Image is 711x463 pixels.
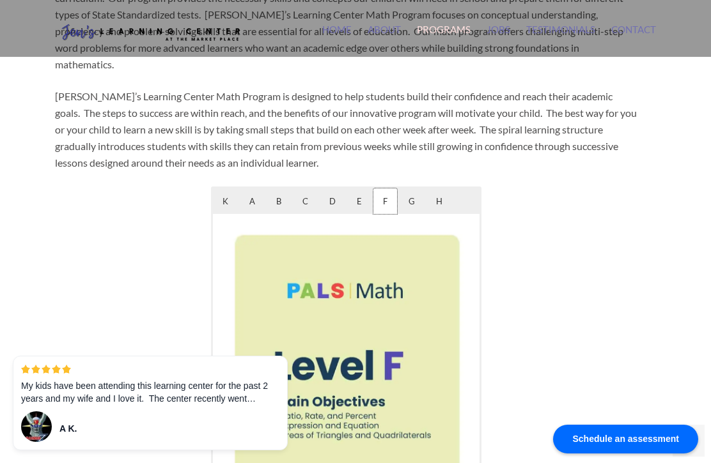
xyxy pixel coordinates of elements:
p: [PERSON_NAME]’s Learning Center Math Program is designed to help students build their confidence ... [55,88,637,171]
a: Programs [417,24,471,51]
span: D [320,188,345,214]
span: E [347,188,371,214]
a: Jobs [487,24,510,51]
span: A [240,188,265,214]
span: C [293,188,318,214]
a: About [368,24,401,51]
span: G [399,188,425,214]
p: My kids have been attending this learning center for the past 2 years and my wife and I love it. ... [21,379,279,405]
span: H [426,188,452,214]
img: 60s.jpg [21,411,52,442]
img: Jen's Learning Center Logo Transparent [55,14,247,52]
div: A K. [59,422,260,435]
span: F [373,188,397,214]
a: Home [322,24,352,51]
a: Testimonials [526,24,595,51]
a: Contact [611,24,656,51]
span: B [267,188,291,214]
span: K [213,188,238,214]
div: Schedule an assessment [553,425,698,453]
